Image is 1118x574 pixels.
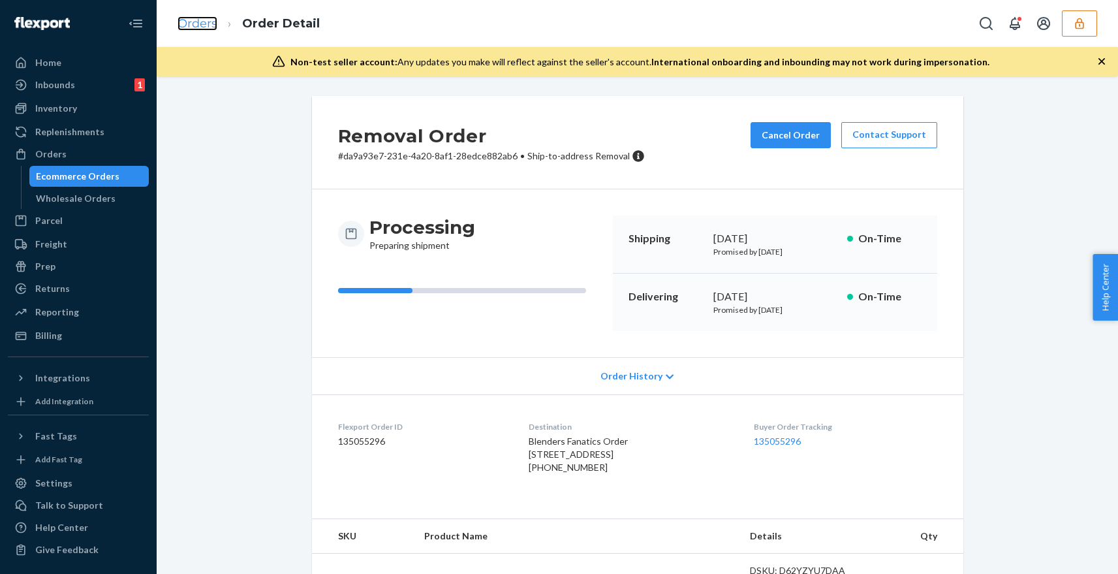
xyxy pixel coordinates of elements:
a: Parcel [8,210,149,231]
a: Talk to Support [8,495,149,516]
a: Add Fast Tag [8,452,149,468]
a: Order Detail [242,16,320,31]
th: Product Name [414,519,739,554]
dt: Buyer Order Tracking [754,421,937,432]
th: SKU [312,519,414,554]
a: Billing [8,325,149,346]
a: Wholesale Orders [29,188,149,209]
a: Replenishments [8,121,149,142]
a: Orders [8,144,149,165]
p: Promised by [DATE] [713,304,837,315]
ol: breadcrumbs [167,5,330,43]
div: Parcel [35,214,63,227]
div: Billing [35,329,62,342]
div: Preparing shipment [369,215,475,252]
p: Shipping [629,231,703,246]
div: Settings [35,477,72,490]
div: Add Integration [35,396,93,407]
p: Promised by [DATE] [713,246,837,257]
div: Wholesale Orders [36,192,116,205]
a: Returns [8,278,149,299]
a: Inbounds1 [8,74,149,95]
img: Flexport logo [14,17,70,30]
a: Help Center [8,517,149,538]
div: Inventory [35,102,77,115]
div: Integrations [35,372,90,385]
a: Prep [8,256,149,277]
a: Inventory [8,98,149,119]
div: [DATE] [713,231,837,246]
th: Details [739,519,883,554]
h3: Processing [369,215,475,239]
a: 135055296 [754,436,801,447]
div: Freight [35,238,67,251]
button: Open Search Box [973,10,999,37]
a: Settings [8,473,149,494]
div: [PHONE_NUMBER] [529,461,733,474]
div: Ecommerce Orders [36,170,119,183]
button: Help Center [1093,254,1118,321]
dt: Destination [529,421,733,432]
div: Returns [35,282,70,295]
button: Give Feedback [8,539,149,560]
a: Ecommerce Orders [29,166,149,187]
a: Contact Support [841,122,937,148]
button: Close Navigation [123,10,149,37]
div: Inbounds [35,78,75,91]
div: Home [35,56,61,69]
th: Qty [883,519,963,554]
div: Any updates you make will reflect against the seller's account. [290,56,989,69]
button: Fast Tags [8,426,149,447]
a: Add Integration [8,394,149,409]
a: Orders [178,16,217,31]
div: Reporting [35,306,79,319]
a: Reporting [8,302,149,323]
div: 1 [134,78,145,91]
span: Ship-to-address Removal [527,150,630,161]
div: Add Fast Tag [35,454,82,465]
span: Blenders Fanatics Order [STREET_ADDRESS] [529,436,628,460]
div: Give Feedback [35,543,99,556]
dd: 135055296 [338,435,508,448]
dt: Flexport Order ID [338,421,508,432]
div: Replenishments [35,125,104,138]
button: Open notifications [1002,10,1028,37]
button: Cancel Order [751,122,831,148]
button: Integrations [8,368,149,389]
h2: Removal Order [338,122,645,150]
div: Orders [35,148,67,161]
span: Non-test seller account: [290,56,397,67]
p: On-Time [858,231,922,246]
a: Freight [8,234,149,255]
p: # da9a93e7-231e-4a20-8af1-28edce882ab6 [338,150,645,163]
div: Talk to Support [35,499,103,512]
span: • [520,150,525,161]
a: Home [8,52,149,73]
div: [DATE] [713,289,837,304]
button: Open account menu [1031,10,1057,37]
div: Prep [35,260,55,273]
p: On-Time [858,289,922,304]
div: Fast Tags [35,430,77,443]
p: Delivering [629,289,703,304]
span: International onboarding and inbounding may not work during impersonation. [651,56,989,67]
div: Help Center [35,521,88,534]
span: Order History [600,370,662,383]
